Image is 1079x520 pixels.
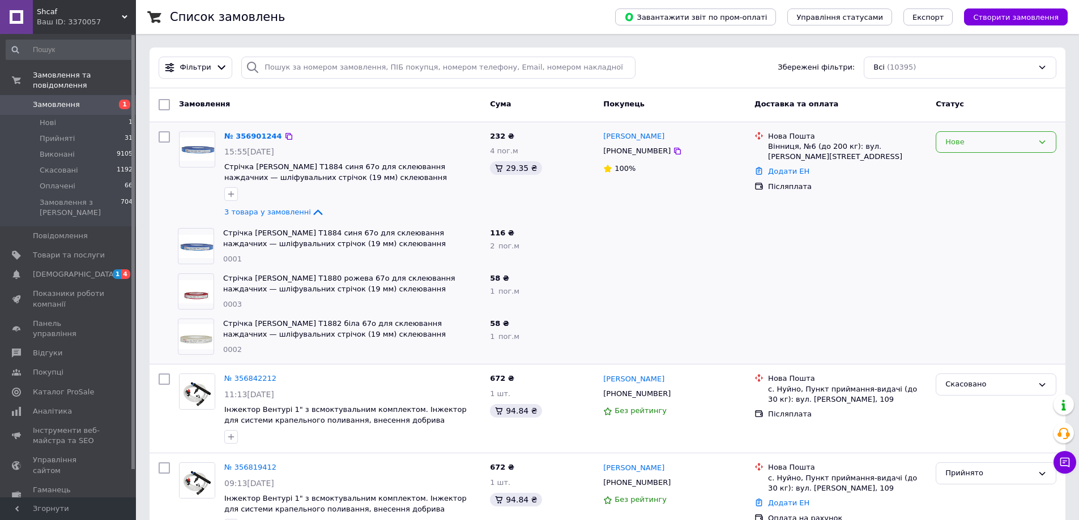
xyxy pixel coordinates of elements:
[887,63,916,71] span: (10395)
[33,406,72,416] span: Аналітика
[603,463,664,474] a: [PERSON_NAME]
[129,118,133,128] span: 1
[180,375,215,409] img: Фото товару
[125,181,133,191] span: 66
[33,100,80,110] span: Замовлення
[768,384,927,405] div: с. Нуйно, Пункт приймання-видачі (до 30 кг): вул. [PERSON_NAME], 109
[179,462,215,498] a: Фото товару
[179,373,215,410] a: Фото товару
[796,13,883,22] span: Управління статусами
[490,100,511,108] span: Cума
[964,8,1068,25] button: Створити замовлення
[33,70,136,91] span: Замовлення та повідомлення
[490,319,509,328] span: 58 ₴
[223,229,446,258] a: Стрічка [PERSON_NAME] T1884 синя 67o для склеювання наждачних — шліфувальних стрічок (19 мм) скле...
[113,269,122,279] span: 1
[224,479,274,488] span: 09:13[DATE]
[223,300,242,308] span: 0003
[223,255,242,263] span: 0001
[40,134,75,144] span: Прийняті
[33,348,62,358] span: Відгуки
[178,324,214,349] img: Фото товару
[945,467,1033,479] div: Прийнято
[223,345,242,354] span: 0002
[768,141,927,162] div: Вінниця, №6 (до 200 кг): вул. [PERSON_NAME][STREET_ADDRESS]
[117,165,133,175] span: 1192
[33,269,117,280] span: [DEMOGRAPHIC_DATA]
[40,197,121,218] span: Замовлення з [PERSON_NAME]
[490,404,541,418] div: 94.84 ₴
[973,13,1059,22] span: Створити замовлення
[40,118,56,128] span: Нові
[490,332,519,341] span: 1 пог.м
[768,498,809,507] a: Додати ЕН
[117,149,133,160] span: 9105
[873,62,885,73] span: Всі
[170,10,285,24] h1: Список замовлень
[490,374,514,383] span: 672 ₴
[37,7,122,17] span: Shcaf
[224,494,467,513] a: Інжектор Вентурі 1" з всмоктувальним комплектом. Інжектор для системи крапельного поливання, внес...
[33,367,63,377] span: Покупці
[121,197,133,218] span: 704
[490,132,514,140] span: 232 ₴
[224,390,274,399] span: 11:13[DATE]
[119,100,130,109] span: 1
[601,144,673,158] div: [PHONE_NUMBER]
[615,406,667,415] span: Без рейтингу
[624,12,767,22] span: Завантажити звіт по пром-оплаті
[490,229,514,237] span: 116 ₴
[37,17,136,27] div: Ваш ID: 3370057
[33,455,105,475] span: Управління сайтом
[179,131,215,167] a: Фото товару
[903,8,953,25] button: Експорт
[40,181,75,191] span: Оплачені
[125,134,133,144] span: 31
[224,374,276,383] a: № 356842212
[224,132,282,140] a: № 356901244
[490,463,514,471] span: 672 ₴
[33,231,88,241] span: Повідомлення
[490,161,541,175] div: 29.35 ₴
[768,462,927,472] div: Нова Пошта
[223,274,455,303] a: Стрічка [PERSON_NAME] T1880 рожева 67o для склеювання наждачних — шліфувальних стрічок (19 мм) ск...
[601,386,673,401] div: [PHONE_NUMBER]
[1054,451,1076,474] button: Чат з покупцем
[490,287,519,295] span: 1 пог.м
[615,164,636,173] span: 100%
[768,182,927,192] div: Післяплата
[178,280,214,303] img: Фото товару
[33,289,105,309] span: Показники роботи компанії
[945,379,1033,390] div: Скасовано
[224,405,467,424] a: Інжектор Вентурі 1" з всмоктувальним комплектом. Інжектор для системи крапельного поливання, внес...
[6,40,134,60] input: Пошук
[768,131,927,141] div: Нова Пошта
[33,319,105,339] span: Панель управління
[778,62,855,73] span: Збережені фільтри:
[490,274,509,282] span: 58 ₴
[33,426,105,446] span: Інструменти веб-майстра та SEO
[241,57,636,79] input: Пошук за номером замовлення, ПІБ покупця, номером телефону, Email, номером накладної
[224,208,325,216] a: 3 товара у замовленні
[178,235,214,258] img: Фото товару
[768,409,927,419] div: Післяплата
[490,147,518,155] span: 4 пог.м
[40,149,75,160] span: Виконані
[224,147,274,156] span: 15:55[DATE]
[224,162,447,192] a: Стрічка [PERSON_NAME] T1884 синя 67o для склеювання наждачних — шліфувальних стрічок (19 мм) скле...
[33,485,105,505] span: Гаманець компанії
[953,12,1068,21] a: Створити замовлення
[490,478,510,487] span: 1 шт.
[121,269,130,279] span: 4
[179,100,230,108] span: Замовлення
[33,250,105,260] span: Товари та послуги
[490,242,519,250] span: 2 пог.м
[603,100,645,108] span: Покупець
[490,389,510,398] span: 1 шт.
[945,136,1033,148] div: Нове
[912,13,944,22] span: Експорт
[180,463,215,498] img: Фото товару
